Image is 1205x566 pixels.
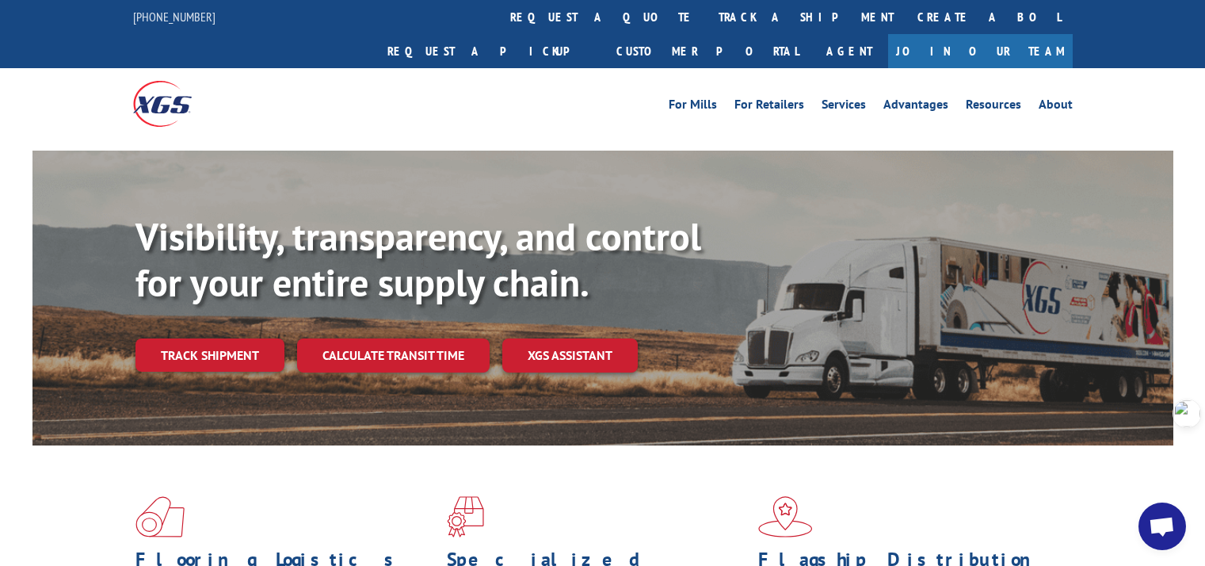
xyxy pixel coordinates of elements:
[502,338,638,373] a: XGS ASSISTANT
[297,338,490,373] a: Calculate transit time
[888,34,1073,68] a: Join Our Team
[822,98,866,116] a: Services
[669,98,717,116] a: For Mills
[376,34,604,68] a: Request a pickup
[447,496,484,537] img: xgs-icon-focused-on-flooring-red
[1138,503,1186,550] a: Open chat
[133,9,215,25] a: [PHONE_NUMBER]
[966,98,1021,116] a: Resources
[135,338,284,372] a: Track shipment
[1039,98,1073,116] a: About
[810,34,888,68] a: Agent
[604,34,810,68] a: Customer Portal
[883,98,948,116] a: Advantages
[135,212,701,307] b: Visibility, transparency, and control for your entire supply chain.
[734,98,804,116] a: For Retailers
[758,496,813,537] img: xgs-icon-flagship-distribution-model-red
[135,496,185,537] img: xgs-icon-total-supply-chain-intelligence-red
